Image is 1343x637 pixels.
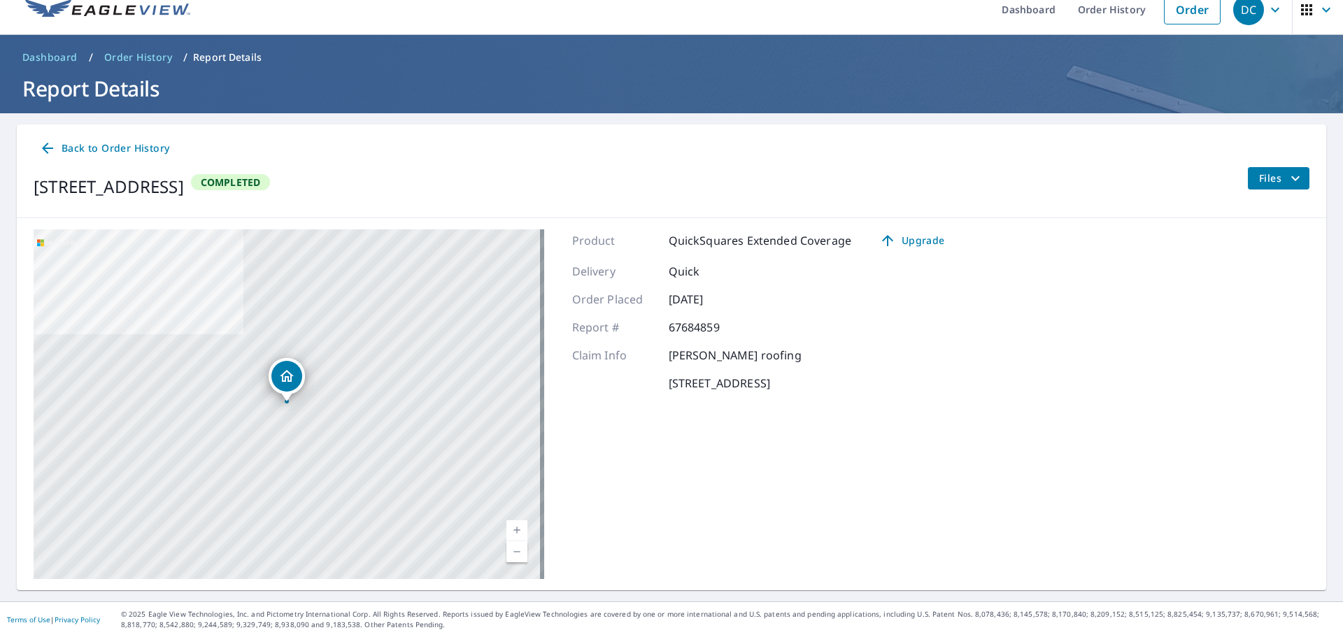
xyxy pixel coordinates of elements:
h1: Report Details [17,74,1326,103]
p: [STREET_ADDRESS] [669,375,770,392]
a: Current Level 17, Zoom Out [506,541,527,562]
span: Files [1259,170,1304,187]
p: [PERSON_NAME] roofing [669,347,802,364]
span: Back to Order History [39,140,169,157]
a: Current Level 17, Zoom In [506,520,527,541]
button: filesDropdownBtn-67684859 [1247,167,1309,189]
nav: breadcrumb [17,46,1326,69]
a: Upgrade [868,229,955,252]
p: Report Details [193,50,262,64]
a: Terms of Use [7,615,50,624]
div: [STREET_ADDRESS] [34,174,184,199]
li: / [89,49,93,66]
p: © 2025 Eagle View Technologies, Inc. and Pictometry International Corp. All Rights Reserved. Repo... [121,609,1336,630]
span: Completed [192,176,269,189]
a: Privacy Policy [55,615,100,624]
li: / [183,49,187,66]
span: Order History [104,50,172,64]
a: Order History [99,46,178,69]
span: Upgrade [876,232,947,249]
p: Quick [669,263,753,280]
p: QuickSquares Extended Coverage [669,232,852,249]
p: 67684859 [669,319,753,336]
p: Product [572,232,656,249]
p: Order Placed [572,291,656,308]
p: Claim Info [572,347,656,364]
p: Delivery [572,263,656,280]
p: Report # [572,319,656,336]
p: | [7,615,100,624]
span: Dashboard [22,50,78,64]
div: Dropped pin, building 1, Residential property, 15 Whispering Pines Dr Signal Mountain, TN 37377 [269,358,305,401]
a: Back to Order History [34,136,175,162]
a: Dashboard [17,46,83,69]
p: [DATE] [669,291,753,308]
